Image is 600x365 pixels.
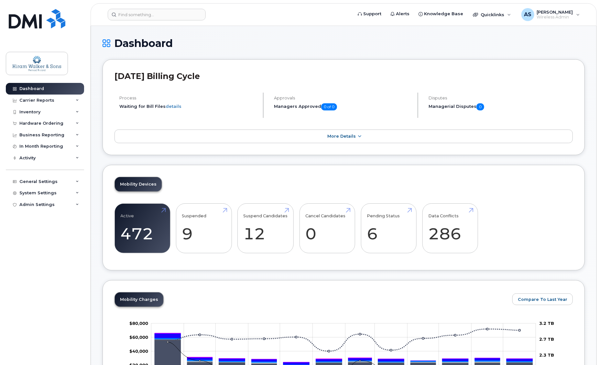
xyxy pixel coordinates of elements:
a: Pending Status 6 [367,207,410,250]
h4: Approvals [274,96,412,100]
h5: Managerial Disputes [429,103,573,110]
h4: Process [119,96,257,100]
a: Suspend Candidates 12 [244,207,288,250]
span: 0 [476,103,484,110]
span: 0 of 0 [321,103,337,110]
li: Waiting for Bill Files [119,103,257,109]
span: Compare To Last Year [518,296,567,302]
h4: Disputes [429,96,573,100]
span: More Details [327,134,356,139]
a: Mobility Devices [115,177,162,191]
a: Mobility Charges [115,292,163,307]
tspan: $40,000 [129,349,148,354]
a: details [166,104,181,109]
g: $0 [129,321,148,326]
button: Compare To Last Year [512,293,573,305]
a: Active 472 [121,207,164,250]
tspan: $60,000 [129,335,148,340]
h1: Dashboard [103,38,585,49]
h2: [DATE] Billing Cycle [115,71,573,81]
tspan: 2.3 TB [539,353,554,358]
tspan: 3.2 TB [539,321,554,326]
tspan: 2.7 TB [539,337,554,342]
g: $0 [129,349,148,354]
a: Cancel Candidates 0 [305,207,349,250]
h5: Managers Approved [274,103,412,110]
a: Data Conflicts 286 [428,207,472,250]
tspan: $80,000 [129,321,148,326]
g: $0 [129,335,148,340]
a: Suspended 9 [182,207,226,250]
